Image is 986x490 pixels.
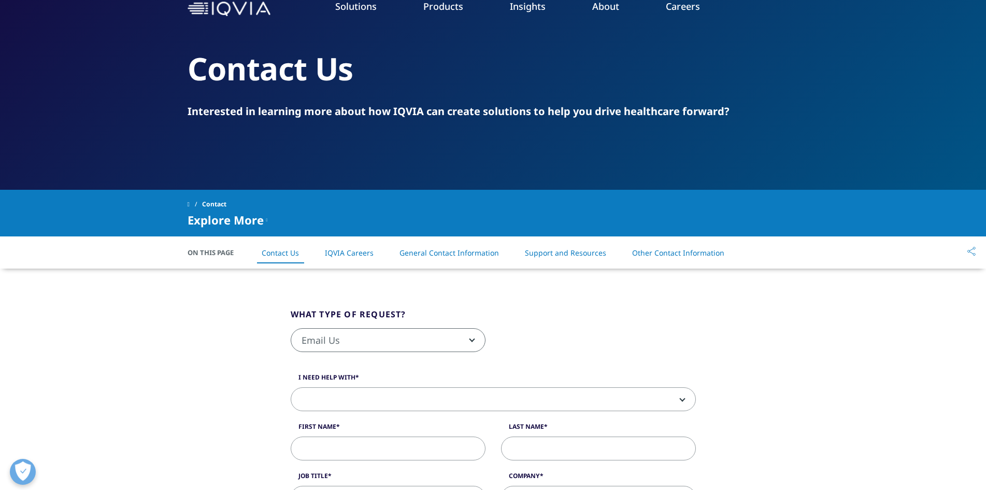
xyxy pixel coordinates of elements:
a: Other Contact Information [632,248,724,258]
a: Support and Resources [525,248,606,258]
span: Contact [202,195,226,214]
a: IQVIA Careers [325,248,374,258]
label: Job Title [291,471,485,486]
div: Interested in learning more about how IQVIA can create solutions to help you drive healthcare for... [188,104,799,119]
label: I need help with [291,373,696,387]
label: First Name [291,422,485,437]
button: Open Preferences [10,459,36,485]
span: On This Page [188,247,245,258]
span: Email Us [291,328,485,352]
span: Explore More [188,214,264,226]
label: Company [501,471,696,486]
h2: Contact Us [188,49,799,88]
legend: What type of request? [291,308,406,328]
a: Contact Us [262,248,299,258]
img: IQVIA Healthcare Information Technology and Pharma Clinical Research Company [188,2,270,17]
span: Email Us [291,329,485,353]
a: General Contact Information [399,248,499,258]
label: Last Name [501,422,696,437]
